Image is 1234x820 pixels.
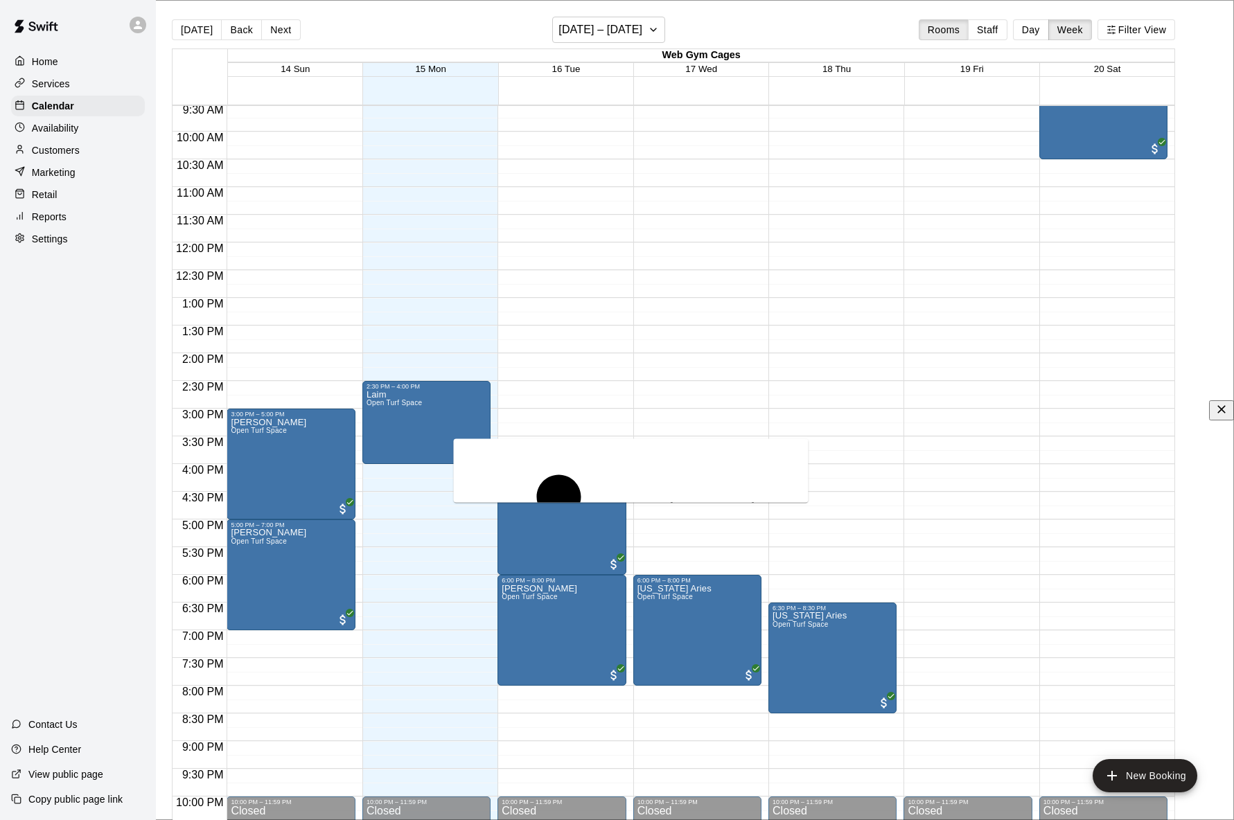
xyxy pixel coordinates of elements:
span: 8:00 PM [179,686,227,697]
div: William Ledvina [493,453,671,590]
button: Day [1013,19,1049,40]
span: All customers have paid [336,613,350,627]
span: 2:30 PM [179,381,227,393]
span: 5:00 PM [179,519,227,531]
p: Copy public page link [28,792,123,806]
p: View public page [28,767,103,781]
p: Reports [32,210,67,224]
span: 11:30 AM [173,215,227,226]
span: Open Turf Space [231,427,287,434]
span: Open Turf Space [773,621,829,628]
button: Filter View [1098,19,1175,40]
span: 10:00 AM [173,132,227,143]
p: Services [32,77,70,91]
span: 12:30 PM [173,270,227,282]
span: 1:30 PM [179,326,227,337]
p: Home [32,55,58,69]
div: 10:00 PM – 11:59 PM [502,799,622,805]
div: 10:00 PM – 11:59 PM [1043,799,1163,805]
span: 1:00 PM [179,298,227,310]
span: 9:30 PM [179,769,227,781]
span: 16 Tue [552,64,581,74]
div: Web Gym Cages [228,49,1174,62]
span: Open Turf Space [502,593,558,600]
div: 10:00 PM – 11:59 PM [231,799,351,805]
div: 2:30 PM – 4:00 PM: Laim [362,381,491,464]
span: All customers have paid [742,668,756,682]
span: Open Turf Space [231,537,287,545]
span: 17 Wed [685,64,717,74]
p: Settings [32,232,68,246]
span: All customers have paid [1148,142,1162,156]
span: 10:00 PM [173,796,227,808]
span: 14 Sun [281,64,310,74]
p: Help Center [28,742,81,756]
div: 6:00 PM – 8:00 PM: Iowa Aries [633,575,761,686]
div: 6:30 PM – 8:30 PM [773,605,892,612]
div: 6:30 PM – 8:30 PM: Iowa Aries [768,603,897,713]
button: Week [1048,19,1092,40]
button: Clear [1209,400,1234,420]
span: 9:00 PM [179,741,227,753]
button: Next [261,19,300,40]
p: Marketing [32,166,76,179]
div: 10:00 PM – 11:59 PM [908,799,1028,805]
span: 4:00 PM [179,464,227,476]
span: 2:00 PM [179,353,227,365]
p: [PERSON_NAME] [670,499,755,513]
p: Contact Us [28,717,78,731]
span: 19 Fri [960,64,984,74]
span: All customers have paid [607,668,621,682]
p: Customers [32,143,80,157]
h6: [DATE] – [DATE] [558,20,642,39]
span: 5:30 PM [179,547,227,559]
span: All customers have paid [336,502,350,516]
span: 15 Mon [415,64,446,74]
span: 8:30 PM [179,713,227,725]
span: 18 Thu [822,64,851,74]
span: 6:00 PM [179,575,227,587]
button: Staff [968,19,1007,40]
div: 3:00 PM – 5:00 PM: Shane Foster [227,409,355,519]
button: [DATE] [172,19,222,40]
div: 2:30 PM – 4:00 PM [367,383,486,390]
div: 6:00 PM – 8:00 PM [502,577,622,584]
span: Open Turf Space [637,593,694,600]
p: Availability [32,121,79,135]
div: 10:00 PM – 11:59 PM [637,799,757,805]
span: 12:00 PM [173,242,227,254]
div: 10:00 PM – 11:59 PM [773,799,892,805]
button: Rooms [919,19,969,40]
button: Back [221,19,262,40]
span: Open Turf Space [367,399,423,407]
span: 6:30 PM [179,603,227,614]
span: 11:00 AM [173,187,227,199]
p: Calendar [32,99,74,113]
div: 10:00 PM – 11:59 PM [367,799,486,805]
div: 4:00 PM – 6:00 PM: Robert Barslou [497,464,626,575]
span: 7:00 PM [179,630,227,642]
span: 3:30 PM [179,436,227,448]
span: 7:30 PM [179,658,227,670]
span: 3:00 PM [179,409,227,420]
div: 5:00 PM – 7:00 PM [231,522,351,528]
span: All customers have paid [607,558,621,571]
button: add [1093,759,1197,792]
p: Retail [32,188,58,202]
div: 3:00 PM – 5:00 PM [231,411,351,418]
span: 9:30 AM [179,104,227,116]
span: 20 Sat [1094,64,1121,74]
div: 5:00 PM – 7:00 PM: Josh Snyder [227,519,355,630]
span: All customers have paid [877,696,891,710]
span: 10:30 AM [173,159,227,171]
div: 6:00 PM – 8:00 PM [637,577,757,584]
div: 6:00 PM – 8:00 PM: Josh Snyder [497,575,626,686]
span: 4:30 PM [179,492,227,503]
